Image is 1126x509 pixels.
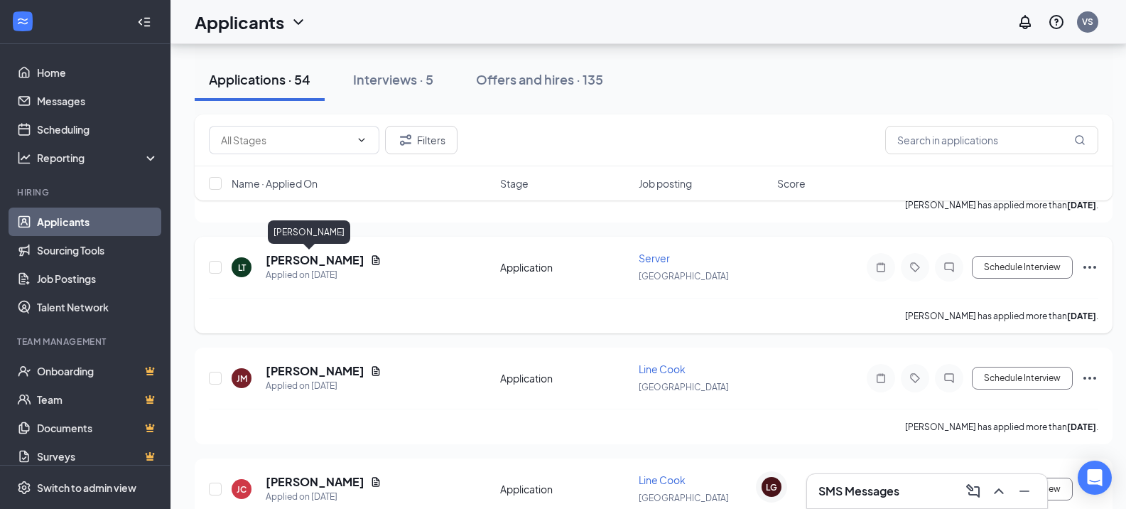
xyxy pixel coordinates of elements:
a: Talent Network [37,293,158,321]
svg: Document [370,476,381,488]
h5: [PERSON_NAME] [266,252,364,268]
div: [PERSON_NAME] [268,220,350,244]
div: Application [500,482,630,496]
button: Schedule Interview [972,367,1073,390]
svg: Notifications [1017,14,1034,31]
span: [GEOGRAPHIC_DATA] [639,271,729,282]
svg: Ellipses [1081,259,1098,276]
a: OnboardingCrown [37,357,158,385]
div: LT [238,262,246,274]
div: Applied on [DATE] [266,268,381,282]
svg: Tag [906,262,924,273]
p: [PERSON_NAME] has applied more than . [905,310,1098,322]
svg: ChevronUp [990,483,1007,500]
input: All Stages [221,132,350,148]
div: Applied on [DATE] [266,379,381,393]
svg: MagnifyingGlass [1074,134,1086,146]
svg: Analysis [17,151,31,165]
svg: ChevronDown [356,134,367,146]
span: [GEOGRAPHIC_DATA] [639,493,729,503]
a: DocumentsCrown [37,414,158,442]
h3: SMS Messages [818,483,899,499]
svg: Settings [17,481,31,495]
div: Hiring [17,186,156,198]
svg: Minimize [1016,483,1033,500]
div: JC [237,483,247,495]
h5: [PERSON_NAME] [266,474,364,490]
div: Offers and hires · 135 [476,70,603,88]
span: Line Cook [639,363,686,375]
svg: Note [872,262,889,273]
a: Sourcing Tools [37,236,158,264]
button: ComposeMessage [962,480,985,503]
a: TeamCrown [37,385,158,414]
span: Job posting [639,176,692,191]
span: Server [639,252,670,264]
div: Application [500,371,630,385]
p: [PERSON_NAME] has applied more than . [905,421,1098,433]
a: Messages [37,87,158,115]
svg: ChevronDown [290,14,307,31]
b: [DATE] [1067,311,1096,321]
div: Team Management [17,336,156,348]
span: [GEOGRAPHIC_DATA] [639,382,729,392]
svg: Note [872,373,889,384]
div: Applications · 54 [209,70,310,88]
span: Stage [500,176,529,191]
button: Filter Filters [385,126,458,154]
svg: Document [370,254,381,266]
input: Search in applications [885,126,1098,154]
svg: QuestionInfo [1048,14,1065,31]
svg: Ellipses [1081,370,1098,387]
button: Schedule Interview [972,256,1073,279]
div: Interviews · 5 [353,70,433,88]
a: Home [37,58,158,87]
svg: ChatInactive [941,373,958,384]
button: ChevronUp [987,480,1010,503]
h1: Applicants [195,10,284,34]
svg: WorkstreamLogo [16,14,30,28]
svg: Document [370,365,381,377]
svg: Tag [906,373,924,384]
svg: ChatInactive [941,262,958,273]
div: VS [1082,16,1093,28]
a: Scheduling [37,115,158,144]
div: Reporting [37,151,159,165]
a: SurveysCrown [37,442,158,471]
svg: ComposeMessage [965,483,982,500]
div: Application [500,260,630,274]
div: LG [766,481,777,493]
a: Applicants [37,208,158,236]
div: Applied on [DATE] [266,490,381,504]
svg: Filter [397,132,414,149]
h5: [PERSON_NAME] [266,363,364,379]
div: Switch to admin view [37,481,136,495]
span: Name · Applied On [232,176,318,191]
span: Line Cook [639,473,686,486]
a: Job Postings [37,264,158,293]
div: JM [237,373,247,385]
b: [DATE] [1067,422,1096,432]
div: Open Intercom Messenger [1078,461,1112,495]
span: Score [777,176,806,191]
svg: Collapse [137,15,151,29]
button: Minimize [1013,480,1036,503]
